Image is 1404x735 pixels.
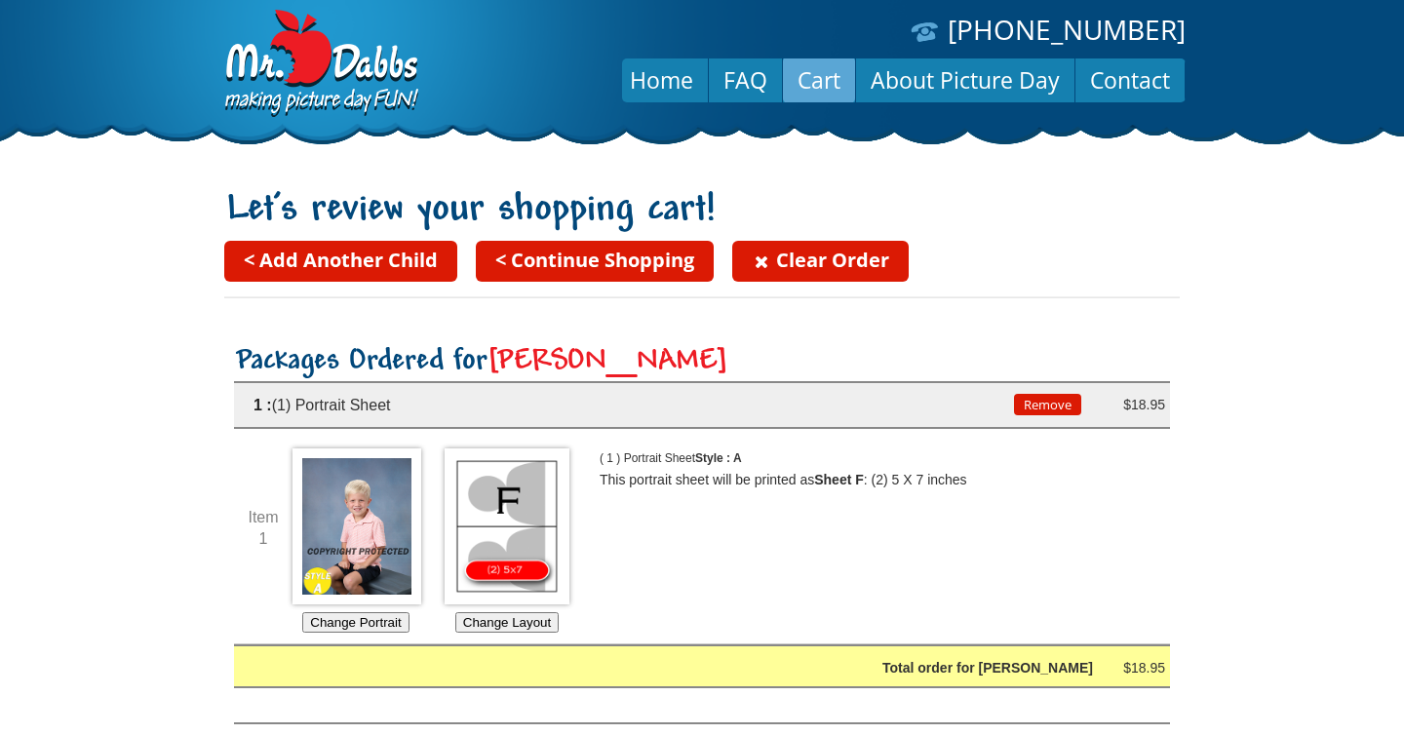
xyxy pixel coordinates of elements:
[476,241,714,282] a: < Continue Shopping
[284,656,1093,680] div: Total order for [PERSON_NAME]
[234,393,1014,417] div: (1) Portrait Sheet
[615,57,708,103] a: Home
[234,345,1170,379] h2: Packages Ordered for
[1107,393,1165,417] div: $18.95
[224,188,1180,233] h1: Let’s review your shopping cart!
[444,448,570,634] div: Choose which Layout you would like for this Portrait Sheet
[709,57,782,103] a: FAQ
[732,241,909,282] a: Clear Order
[695,451,742,465] span: Style : A
[1014,393,1072,417] div: Remove
[253,397,272,413] span: 1 :
[1107,656,1165,680] div: $18.95
[1075,57,1185,103] a: Contact
[292,448,419,634] div: Choose which Image you'd like to use for this Portrait Sheet
[455,612,559,633] button: Change Layout
[224,241,457,282] a: < Add Another Child
[948,11,1186,48] a: [PHONE_NUMBER]
[783,57,855,103] a: Cart
[234,507,292,549] div: Item 1
[487,346,728,377] span: [PERSON_NAME]
[600,448,795,470] p: ( 1 ) Portrait Sheet
[856,57,1074,103] a: About Picture Day
[302,612,409,633] button: Change Portrait
[292,448,421,604] img: Choose Image *1957_0080a*1957
[218,10,421,119] img: Dabbs Company
[1014,394,1081,415] button: Remove
[814,472,864,487] b: Sheet F
[600,470,1136,491] p: This portrait sheet will be printed as : (2) 5 X 7 inches
[445,448,569,604] img: Choose Layout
